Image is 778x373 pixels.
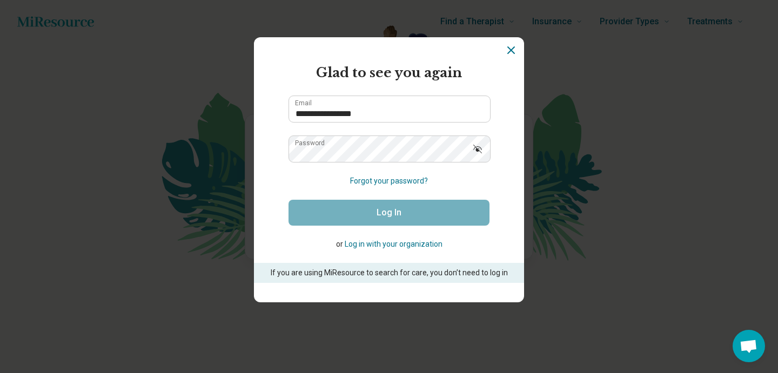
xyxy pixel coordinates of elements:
button: Forgot your password? [350,175,428,187]
label: Email [295,100,312,106]
label: Password [295,140,325,146]
button: Log in with your organization [345,239,442,250]
button: Dismiss [505,44,518,57]
p: If you are using MiResource to search for care, you don’t need to log in [269,267,509,279]
a: Open chat [733,330,765,362]
p: or [289,239,489,250]
button: Log In [289,200,489,226]
section: Login Dialog [254,37,524,302]
button: Show password [466,135,489,161]
h2: Glad to see you again [289,63,489,83]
